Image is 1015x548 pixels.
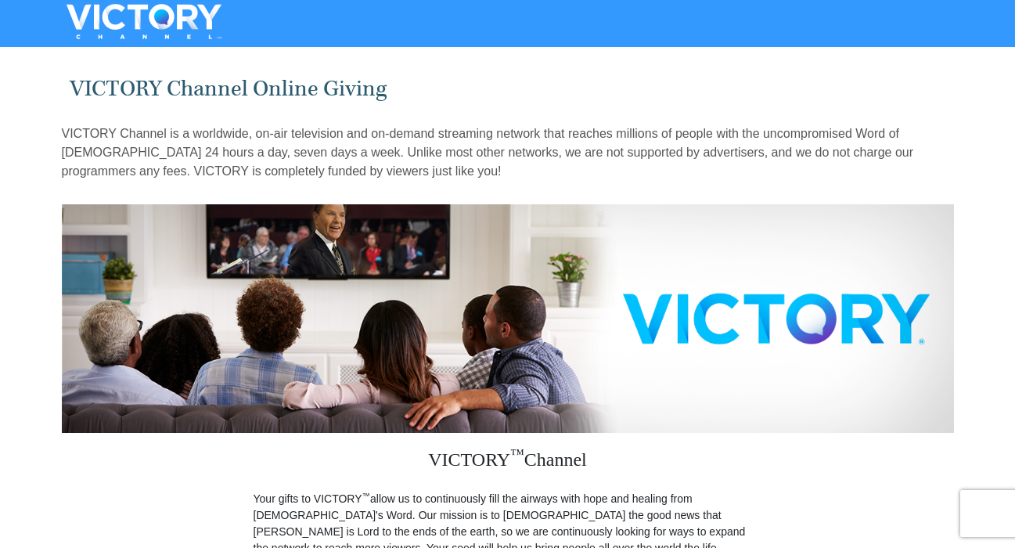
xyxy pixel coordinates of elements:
h3: VICTORY Channel [254,433,762,491]
h1: VICTORY Channel Online Giving [70,76,945,102]
sup: ™ [510,446,524,462]
img: VICTORYTHON - VICTORY Channel [46,4,242,39]
p: VICTORY Channel is a worldwide, on-air television and on-demand streaming network that reaches mi... [62,124,954,181]
sup: ™ [362,491,371,500]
